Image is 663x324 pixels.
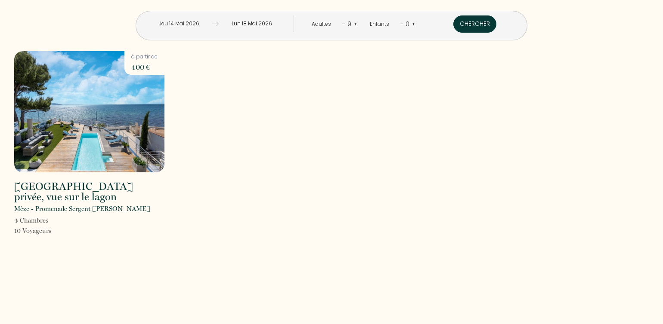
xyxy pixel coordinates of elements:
div: Enfants [370,20,392,28]
button: Chercher [453,15,496,33]
p: Mèze - Promenade Sergent [PERSON_NAME] [14,204,150,214]
div: 0 [403,17,412,31]
a: - [400,20,403,28]
div: Adultes [312,20,334,28]
p: 4 Chambre [14,215,51,226]
img: rental-image [14,51,164,172]
p: 10 Voyageur [14,226,51,236]
input: Arrivée [146,15,212,32]
a: - [342,20,345,28]
span: s [46,217,48,224]
span: s [49,227,51,235]
img: guests [212,21,219,27]
div: 9 [345,17,353,31]
p: à partir de [131,53,158,61]
h2: [GEOGRAPHIC_DATA] privée, vue sur le lagon [14,181,164,202]
input: Départ [219,15,285,32]
a: + [412,20,415,28]
p: 400 € [131,61,158,73]
a: + [353,20,357,28]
